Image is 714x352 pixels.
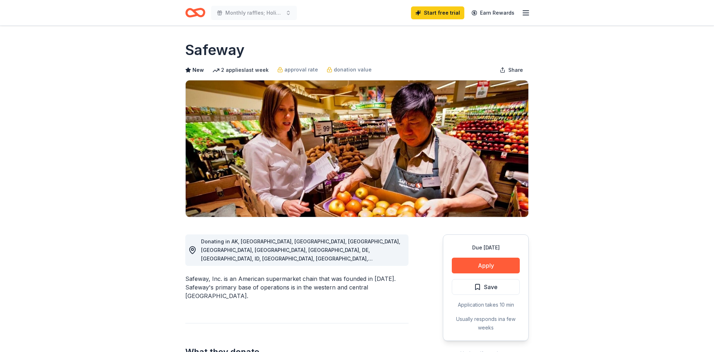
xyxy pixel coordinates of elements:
[185,40,245,60] h1: Safeway
[452,243,520,252] div: Due [DATE]
[225,9,283,17] span: Monthly raffles; Holiday Party; NY Party; Ice Cream Social, BBQ Cookouts
[452,301,520,309] div: Application takes 10 min
[327,65,372,74] a: donation value
[452,258,520,273] button: Apply
[484,282,498,292] span: Save
[494,63,529,77] button: Share
[334,65,372,74] span: donation value
[284,65,318,74] span: approval rate
[508,66,523,74] span: Share
[192,66,204,74] span: New
[212,66,269,74] div: 2 applies last week
[201,238,400,330] span: Donating in AK, [GEOGRAPHIC_DATA], [GEOGRAPHIC_DATA], [GEOGRAPHIC_DATA], [GEOGRAPHIC_DATA], [GEOG...
[186,80,528,217] img: Image for Safeway
[452,315,520,332] div: Usually responds in a few weeks
[211,6,297,20] button: Monthly raffles; Holiday Party; NY Party; Ice Cream Social, BBQ Cookouts
[277,65,318,74] a: approval rate
[185,4,205,21] a: Home
[467,6,519,19] a: Earn Rewards
[452,279,520,295] button: Save
[411,6,464,19] a: Start free trial
[185,274,409,300] div: Safeway, Inc. is an American supermarket chain that was founded in [DATE]. Safeway's primary base...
